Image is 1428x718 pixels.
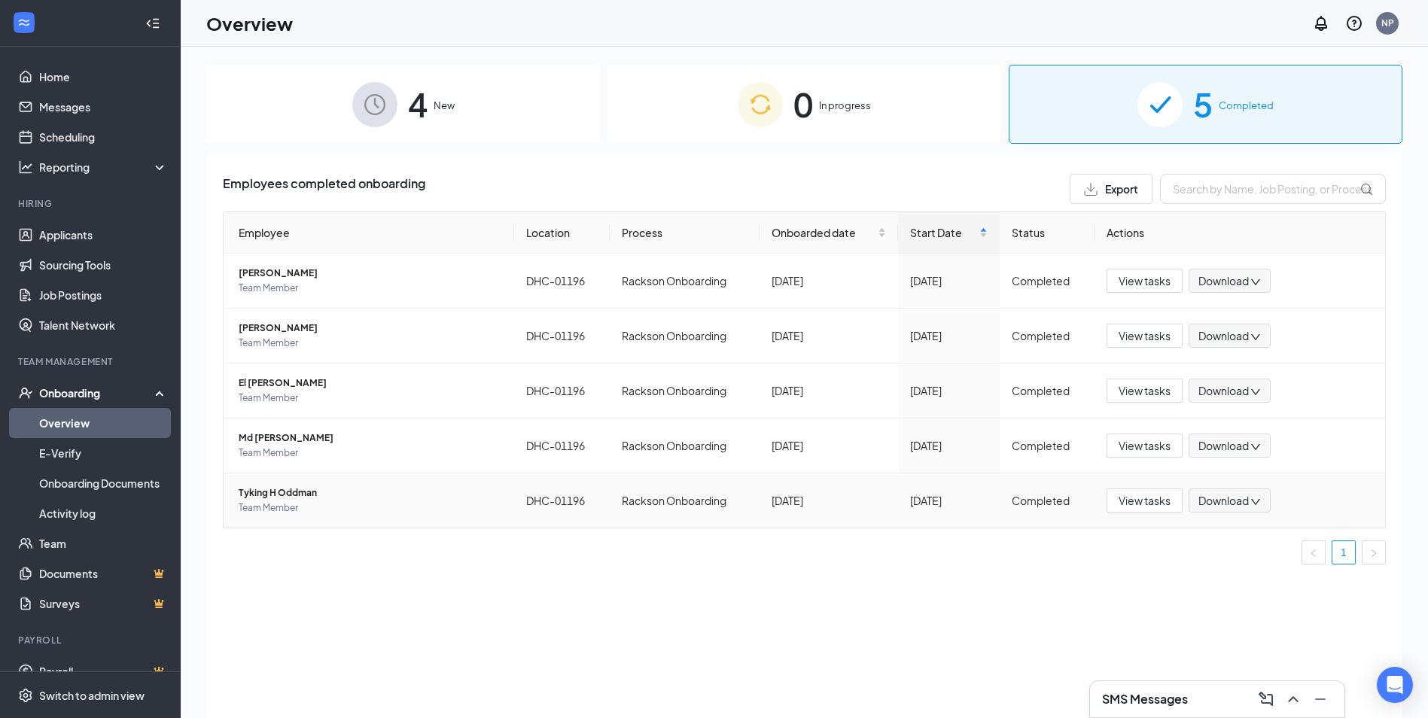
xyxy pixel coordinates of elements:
span: View tasks [1119,382,1171,399]
button: View tasks [1107,488,1183,513]
button: ChevronUp [1281,687,1305,711]
button: ComposeMessage [1254,687,1278,711]
div: [DATE] [910,492,988,509]
span: down [1250,442,1261,452]
div: Reporting [39,160,169,175]
th: Employee [224,212,514,254]
svg: ChevronUp [1284,690,1302,708]
div: [DATE] [910,437,988,454]
a: Overview [39,408,168,438]
li: Previous Page [1302,540,1326,564]
h3: SMS Messages [1102,691,1188,707]
button: View tasks [1107,379,1183,403]
div: [DATE] [772,492,886,509]
div: [DATE] [910,272,988,289]
button: left [1302,540,1326,564]
div: [DATE] [772,437,886,454]
span: Employees completed onboarding [223,174,425,204]
span: 5 [1193,78,1213,130]
span: [PERSON_NAME] [239,321,502,336]
span: New [434,98,455,113]
span: Onboarded date [772,224,875,241]
span: In progress [819,98,871,113]
a: Talent Network [39,310,168,340]
div: [DATE] [910,382,988,399]
svg: ComposeMessage [1257,690,1275,708]
a: Job Postings [39,280,168,310]
th: Status [1000,212,1095,254]
li: Next Page [1362,540,1386,564]
span: Team Member [239,391,502,406]
a: SurveysCrown [39,589,168,619]
span: 4 [408,78,428,130]
td: DHC-01196 [514,418,610,473]
span: El [PERSON_NAME] [239,376,502,391]
span: Download [1198,273,1249,289]
th: Process [610,212,759,254]
button: right [1362,540,1386,564]
a: Scheduling [39,122,168,152]
button: Export [1070,174,1152,204]
th: Onboarded date [760,212,898,254]
button: Minimize [1308,687,1332,711]
a: Onboarding Documents [39,468,168,498]
span: Export [1105,184,1138,194]
div: Open Intercom Messenger [1377,667,1413,703]
td: DHC-01196 [514,473,610,528]
span: Tyking H Oddman [239,485,502,500]
button: View tasks [1107,434,1183,458]
span: Download [1198,383,1249,399]
a: Messages [39,92,168,122]
span: 0 [793,78,813,130]
div: Completed [1012,327,1083,344]
div: [DATE] [772,327,886,344]
span: View tasks [1119,437,1171,454]
div: Onboarding [39,385,155,400]
input: Search by Name, Job Posting, or Process [1160,174,1386,204]
div: Completed [1012,492,1083,509]
a: E-Verify [39,438,168,468]
svg: UserCheck [18,385,33,400]
td: DHC-01196 [514,254,610,309]
a: Team [39,528,168,558]
div: Hiring [18,197,165,210]
a: Activity log [39,498,168,528]
td: Rackson Onboarding [610,254,759,309]
button: View tasks [1107,324,1183,348]
a: Home [39,62,168,92]
span: Download [1198,328,1249,344]
div: NP [1381,17,1394,29]
a: PayrollCrown [39,656,168,686]
div: Switch to admin view [39,688,145,703]
td: Rackson Onboarding [610,309,759,364]
span: down [1250,332,1261,342]
div: Completed [1012,272,1083,289]
span: Team Member [239,500,502,516]
span: Completed [1219,98,1274,113]
h1: Overview [206,11,293,36]
span: Md [PERSON_NAME] [239,430,502,446]
div: [DATE] [910,327,988,344]
span: Download [1198,493,1249,509]
span: Download [1198,438,1249,454]
div: Team Management [18,355,165,368]
span: View tasks [1119,492,1171,509]
span: [PERSON_NAME] [239,266,502,281]
span: down [1250,277,1261,288]
span: Start Date [910,224,976,241]
th: Actions [1095,212,1385,254]
svg: Analysis [18,160,33,175]
td: Rackson Onboarding [610,473,759,528]
span: Team Member [239,336,502,351]
div: Completed [1012,382,1083,399]
span: View tasks [1119,327,1171,344]
span: left [1309,549,1318,558]
td: Rackson Onboarding [610,418,759,473]
a: 1 [1332,541,1355,564]
span: View tasks [1119,272,1171,289]
td: DHC-01196 [514,364,610,418]
span: Team Member [239,281,502,296]
span: right [1369,549,1378,558]
svg: Notifications [1312,14,1330,32]
svg: Minimize [1311,690,1329,708]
